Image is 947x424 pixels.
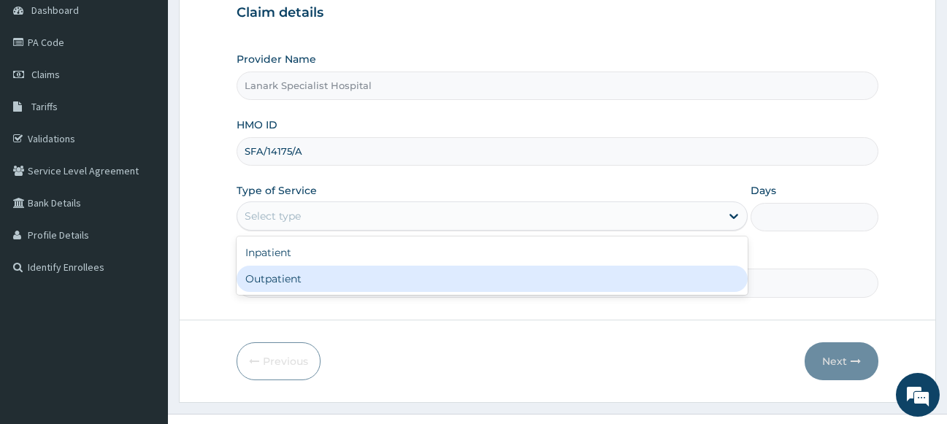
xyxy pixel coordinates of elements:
[237,5,879,21] h3: Claim details
[27,73,59,109] img: d_794563401_company_1708531726252_794563401
[7,275,278,326] textarea: Type your message and hit 'Enter'
[237,137,879,166] input: Enter HMO ID
[76,82,245,101] div: Chat with us now
[31,100,58,113] span: Tariffs
[237,52,316,66] label: Provider Name
[237,183,317,198] label: Type of Service
[85,122,202,269] span: We're online!
[31,68,60,81] span: Claims
[237,266,748,292] div: Outpatient
[237,342,321,380] button: Previous
[751,183,776,198] label: Days
[237,117,277,132] label: HMO ID
[31,4,79,17] span: Dashboard
[245,209,301,223] div: Select type
[805,342,878,380] button: Next
[239,7,275,42] div: Minimize live chat window
[237,239,748,266] div: Inpatient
